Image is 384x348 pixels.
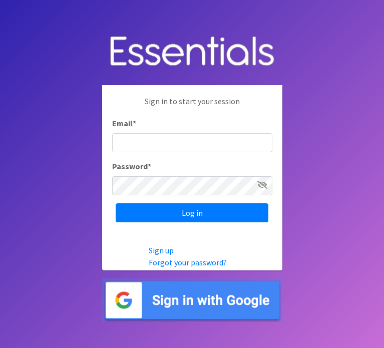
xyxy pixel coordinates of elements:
label: Password [112,160,151,172]
p: Sign in to start your session [112,95,272,117]
a: Sign up [149,245,174,255]
input: Log in [116,203,268,222]
abbr: required [133,118,136,128]
label: Email [112,117,136,129]
abbr: required [148,161,151,171]
img: Sign in with Google [102,278,282,322]
img: Human Essentials [102,26,282,78]
a: Forgot your password? [149,257,227,267]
